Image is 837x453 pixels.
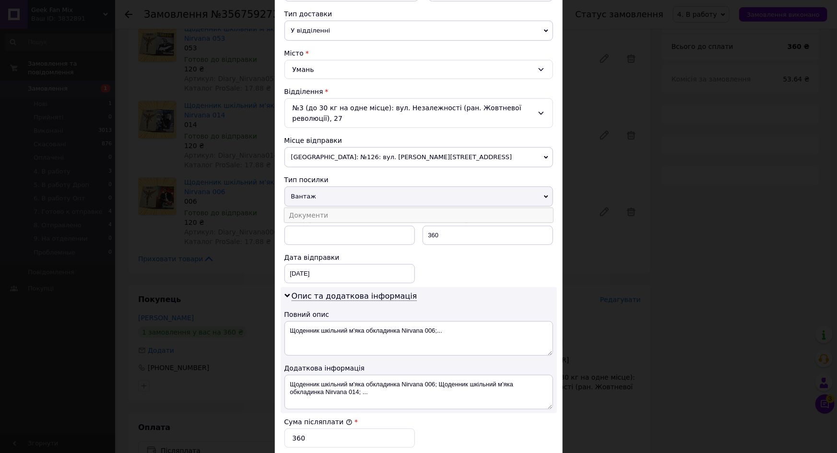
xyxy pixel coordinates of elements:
[284,176,329,184] span: Тип посилки
[284,60,553,79] div: Умань
[284,48,553,58] div: Місто
[284,186,553,207] span: Вантаж
[284,10,332,18] span: Тип доставки
[284,147,553,167] span: [GEOGRAPHIC_DATA]: №126: вул. [PERSON_NAME][STREET_ADDRESS]
[284,253,415,262] div: Дата відправки
[284,310,553,319] div: Повний опис
[284,208,553,222] li: Документи
[284,363,553,373] div: Додаткова інформація
[292,291,417,301] span: Опис та додаткова інформація
[284,321,553,356] textarea: Щоденник шкільний м'яка обкладинка Nirvana 006;...
[284,418,353,426] label: Сума післяплати
[284,375,553,409] textarea: Щоденник шкільний м'яка обкладинка Nirvana 006; Щоденник шкільний м'яка обкладинка Nirvana 014; ...
[284,137,342,144] span: Місце відправки
[284,98,553,128] div: №3 (до 30 кг на одне місце): вул. Незалежності (ран. Жовтневої революції), 27
[284,87,553,96] div: Відділення
[284,21,553,41] span: У відділенні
